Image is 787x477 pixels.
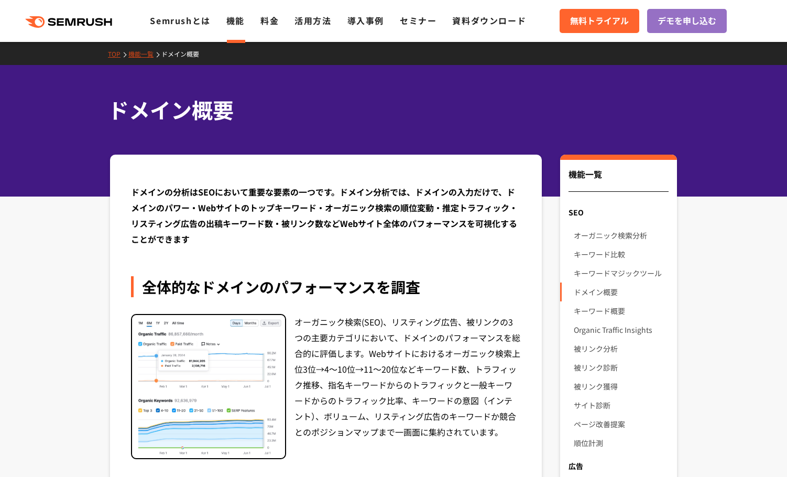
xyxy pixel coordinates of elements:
span: デモを申し込む [658,14,716,28]
div: 広告 [560,457,677,475]
a: キーワードマジックツール [574,264,669,283]
a: ドメイン概要 [574,283,669,301]
img: 全体的なドメインのパフォーマンスを調査 [132,315,285,459]
a: 料金 [260,14,279,27]
a: 被リンク分析 [574,339,669,358]
a: Organic Traffic Insights [574,320,669,339]
a: キーワード比較 [574,245,669,264]
a: 順位計測 [574,433,669,452]
div: 全体的なドメインのパフォーマンスを調査 [131,276,521,297]
a: デモを申し込む [647,9,727,33]
a: 活用方法 [294,14,331,27]
a: オーガニック検索分析 [574,226,669,245]
a: 被リンク獲得 [574,377,669,396]
a: 機能一覧 [128,49,161,58]
div: オーガニック検索(SEO)、リスティング広告、被リンクの3つの主要カテゴリにおいて、ドメインのパフォーマンスを総合的に評価します。Webサイトにおけるオーガニック検索上位3位→4～10位→11～... [294,314,521,460]
a: ドメイン概要 [161,49,207,58]
a: セミナー [400,14,436,27]
a: 無料トライアル [560,9,639,33]
a: 導入事例 [347,14,384,27]
a: サイト診断 [574,396,669,415]
a: 機能 [226,14,245,27]
a: 被リンク診断 [574,358,669,377]
a: ページ改善提案 [574,415,669,433]
a: Semrushとは [150,14,210,27]
div: SEO [560,203,677,222]
a: TOP [108,49,128,58]
a: キーワード概要 [574,301,669,320]
div: ドメインの分析はSEOにおいて重要な要素の一つです。ドメイン分析では、ドメインの入力だけで、ドメインのパワー・Webサイトのトップキーワード・オーガニック検索の順位変動・推定トラフィック・リステ... [131,184,521,247]
h1: ドメイン概要 [108,94,669,125]
a: 資料ダウンロード [452,14,526,27]
div: 機能一覧 [569,168,669,192]
span: 無料トライアル [570,14,629,28]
